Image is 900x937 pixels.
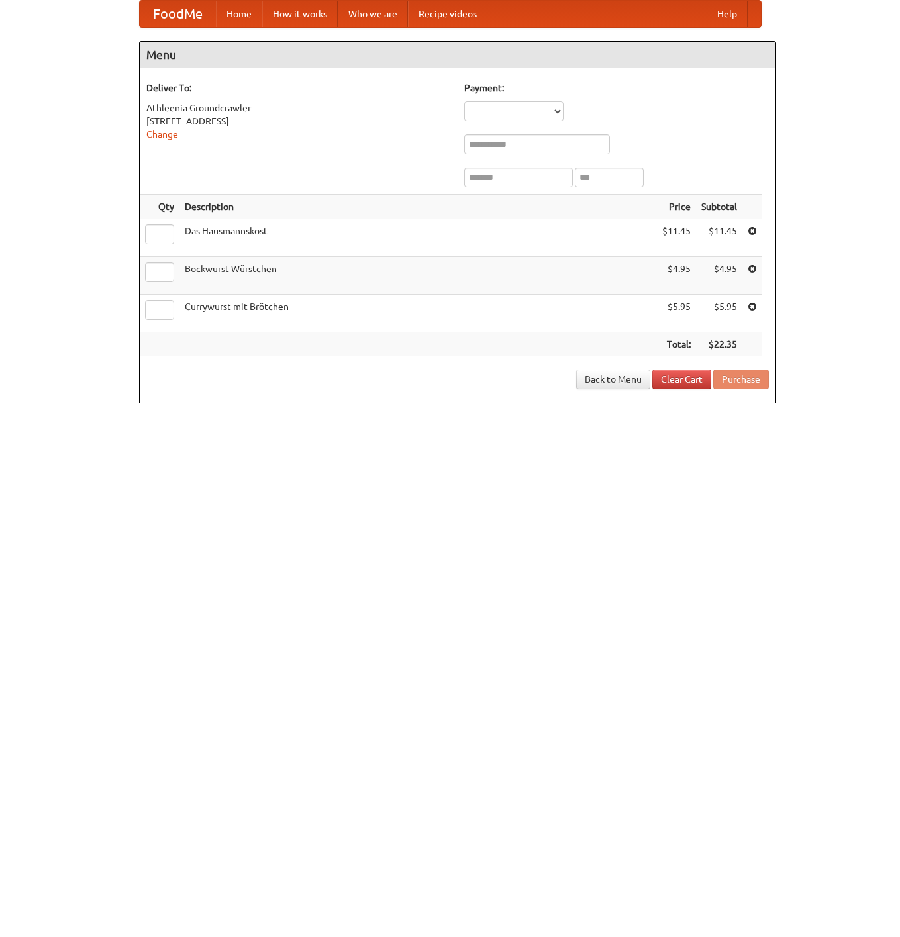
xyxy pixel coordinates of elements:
[408,1,487,27] a: Recipe videos
[713,370,769,389] button: Purchase
[179,219,657,257] td: Das Hausmannskost
[140,195,179,219] th: Qty
[657,219,696,257] td: $11.45
[696,219,742,257] td: $11.45
[657,257,696,295] td: $4.95
[338,1,408,27] a: Who we are
[657,295,696,332] td: $5.95
[146,81,451,95] h5: Deliver To:
[696,332,742,357] th: $22.35
[657,332,696,357] th: Total:
[696,295,742,332] td: $5.95
[146,101,451,115] div: Athleenia Groundcrawler
[707,1,748,27] a: Help
[146,115,451,128] div: [STREET_ADDRESS]
[576,370,650,389] a: Back to Menu
[652,370,711,389] a: Clear Cart
[179,257,657,295] td: Bockwurst Würstchen
[657,195,696,219] th: Price
[140,1,216,27] a: FoodMe
[179,295,657,332] td: Currywurst mit Brötchen
[146,129,178,140] a: Change
[179,195,657,219] th: Description
[140,42,775,68] h4: Menu
[464,81,769,95] h5: Payment:
[216,1,262,27] a: Home
[696,257,742,295] td: $4.95
[262,1,338,27] a: How it works
[696,195,742,219] th: Subtotal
